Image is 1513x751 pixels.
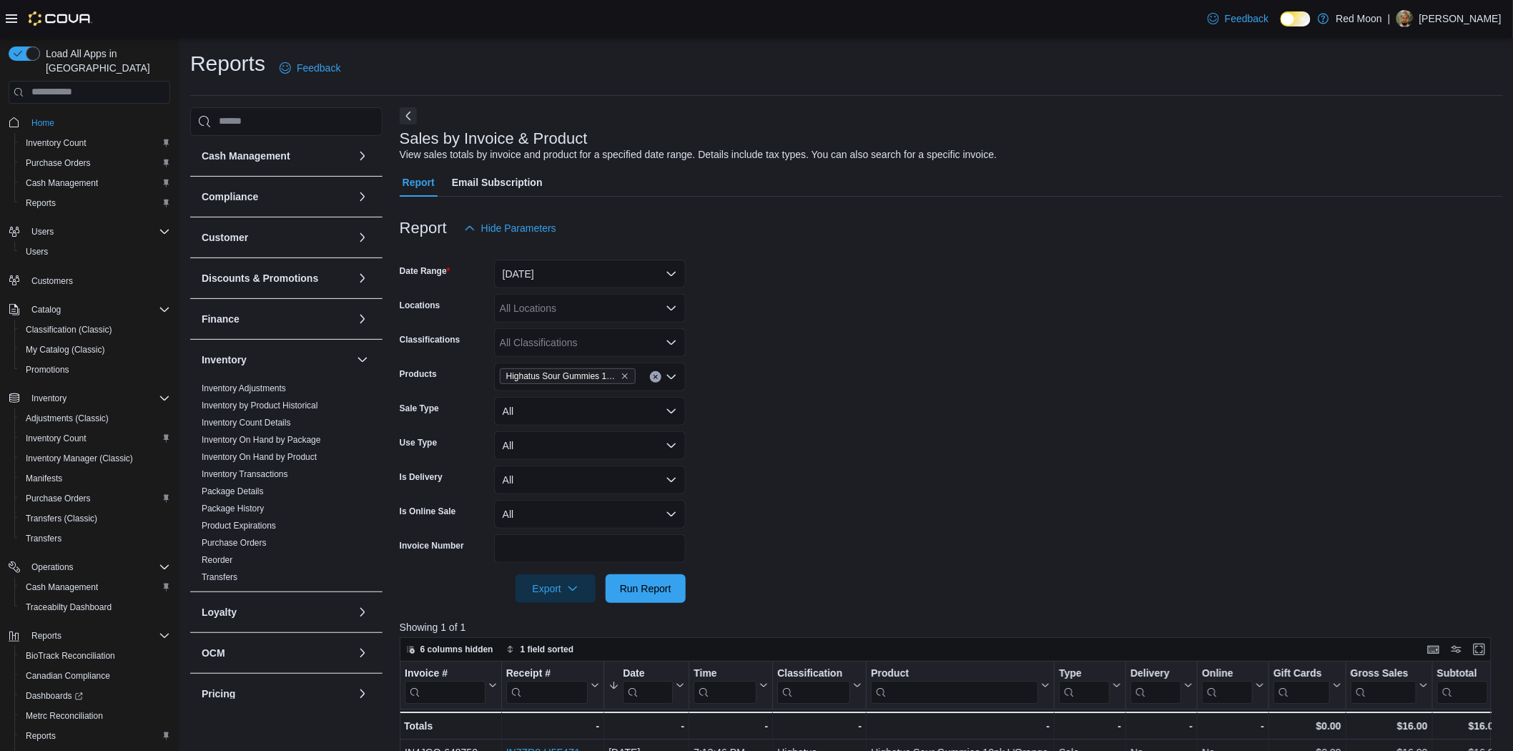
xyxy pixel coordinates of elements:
a: Transfers [20,530,67,547]
p: Showing 1 of 1 [400,620,1503,634]
a: Inventory Count [20,430,92,447]
button: Purchase Orders [14,153,176,173]
a: Feedback [274,54,346,82]
button: Inventory [3,388,176,408]
div: - [694,717,768,735]
div: Type [1059,667,1110,680]
span: Traceabilty Dashboard [26,602,112,613]
button: BioTrack Reconciliation [14,646,176,666]
span: Purchase Orders [26,493,91,504]
div: $16.00 [1437,717,1499,735]
span: Promotions [20,361,170,378]
div: $0.00 [1273,717,1341,735]
button: Classification (Classic) [14,320,176,340]
span: Purchase Orders [20,490,170,507]
button: Discounts & Promotions [202,271,351,285]
span: Email Subscription [452,168,543,197]
button: Inventory Count [14,428,176,448]
span: Report [403,168,435,197]
button: Discounts & Promotions [354,270,371,287]
span: Promotions [26,364,69,375]
span: Reports [20,727,170,745]
button: OCM [202,646,351,660]
button: Cash Management [14,577,176,597]
div: Gor Grigoryan [1396,10,1414,27]
button: Purchase Orders [14,489,176,509]
h3: Compliance [202,190,258,204]
h3: Inventory [202,353,247,367]
a: Inventory Manager (Classic) [20,450,139,467]
button: Operations [26,559,79,576]
div: Invoice # [405,667,486,680]
div: Gift Cards [1273,667,1330,680]
button: Cash Management [14,173,176,193]
button: OCM [354,644,371,662]
button: Cash Management [202,149,351,163]
button: Reports [26,627,67,644]
h3: OCM [202,646,225,660]
span: Reports [31,630,61,642]
span: Catalog [26,301,170,318]
button: [DATE] [494,260,686,288]
button: Inventory Manager (Classic) [14,448,176,468]
span: Customers [26,272,170,290]
button: Customer [354,229,371,246]
span: Dashboards [26,690,83,702]
span: Canadian Compliance [26,670,110,682]
button: Keyboard shortcuts [1425,641,1442,658]
button: My Catalog (Classic) [14,340,176,360]
input: Dark Mode [1281,11,1311,26]
button: Time [694,667,768,703]
button: Users [14,242,176,262]
div: Invoice # [405,667,486,703]
button: Next [400,107,417,124]
span: Inventory Transactions [202,468,288,480]
a: BioTrack Reconciliation [20,647,121,664]
span: Inventory Count Details [202,417,291,428]
span: Transfers [20,530,170,547]
button: Compliance [354,188,371,205]
span: Inventory by Product Historical [202,400,318,411]
button: All [494,500,686,529]
div: Product [871,667,1038,680]
span: Home [26,114,170,132]
button: Type [1059,667,1121,703]
label: Sale Type [400,403,439,414]
a: Inventory Count [20,134,92,152]
button: 6 columns hidden [400,641,499,658]
a: Inventory by Product Historical [202,401,318,411]
div: Gross Sales [1351,667,1416,680]
button: All [494,397,686,426]
button: 1 field sorted [501,641,580,658]
span: Cash Management [26,177,98,189]
button: Catalog [26,301,66,318]
div: Gift Card Sales [1273,667,1330,703]
a: Cash Management [20,175,104,192]
p: | [1388,10,1391,27]
button: Product [871,667,1050,703]
span: Transfers [26,533,61,544]
a: Promotions [20,361,75,378]
label: Invoice Number [400,540,464,551]
a: Home [26,114,60,132]
span: Users [26,223,170,240]
button: Reports [3,626,176,646]
button: Open list of options [666,337,677,348]
div: - [871,717,1050,735]
span: Highatus Sour Gummies 10pk L'Orange [506,369,618,383]
span: Catalog [31,304,61,315]
button: Reports [14,193,176,213]
div: Subtotal [1437,667,1488,703]
div: Delivery [1130,667,1181,703]
span: Home [31,117,54,129]
span: Purchase Orders [26,157,91,169]
span: Classification (Classic) [20,321,170,338]
a: Metrc Reconciliation [20,707,109,725]
span: Purchase Orders [202,537,267,549]
span: Traceabilty Dashboard [20,599,170,616]
a: Manifests [20,470,68,487]
button: Compliance [202,190,351,204]
div: Online [1202,667,1253,703]
button: All [494,431,686,460]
